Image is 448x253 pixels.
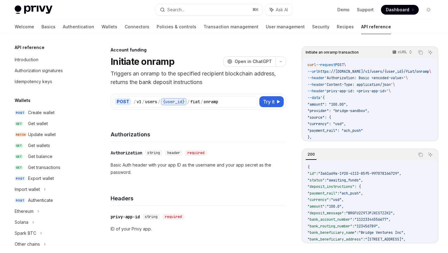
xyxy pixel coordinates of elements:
[142,99,144,105] div: /
[352,217,354,222] span: :
[429,69,431,74] span: \
[133,99,136,105] div: /
[10,151,88,162] a: GETGet balance
[426,151,434,159] button: Ask AI
[10,118,88,129] a: GETGet wallet
[204,19,258,34] a: Transaction management
[393,82,395,87] span: \
[342,204,344,209] span: ,
[252,7,259,12] span: ⌘ K
[15,165,23,170] span: GET
[399,171,401,176] span: ,
[327,204,342,209] span: "100.0"
[15,97,30,104] h5: Wallets
[235,58,272,65] span: Open in ChatGPT
[308,135,312,140] span: },
[28,131,56,138] div: Update wallet
[344,62,346,67] span: \
[259,96,284,107] button: Try it
[204,99,218,105] div: onramp
[337,19,354,34] a: Recipes
[111,225,286,233] p: ID of your Privy app.
[381,5,419,15] a: Dashboard
[28,153,52,160] div: Get balance
[354,184,361,189] span: : {
[346,211,393,216] span: "BRGFU2Z9TJPJXCS7ZZK2"
[266,19,305,34] a: User management
[10,65,88,76] a: Authorization signatures
[28,164,60,171] div: Get transactions
[406,76,408,80] span: \
[361,19,391,34] a: API reference
[344,211,346,216] span: :
[15,176,26,181] span: POST
[308,204,325,209] span: "amount"
[10,140,88,151] a: GETGet wallets
[41,19,55,34] a: Basics
[15,44,44,51] h5: API reference
[15,78,52,85] div: Idempotency keys
[111,194,286,202] h4: Headers
[157,19,196,34] a: Policies & controls
[424,5,433,15] button: Toggle dark mode
[417,151,425,159] button: Copy the contents from the code block
[325,204,327,209] span: :
[365,237,404,242] span: "[STREET_ADDRESS]"
[111,56,174,67] h1: Initiate onramp
[10,162,88,173] a: GETGet transactions
[308,230,357,235] span: "bank_beneficiary_name"
[137,99,141,105] div: v1
[398,50,407,54] p: cURL
[404,230,406,235] span: ,
[167,6,184,13] div: Search...
[111,130,286,139] h4: Authorizations
[361,191,363,196] span: ,
[15,19,34,34] a: Welcome
[308,184,354,189] span: "deposit_instructions"
[337,191,340,196] span: :
[308,102,348,107] span: "amount": "100.00",
[167,150,180,155] span: header
[308,95,320,100] span: --data
[201,99,203,105] div: /
[308,191,337,196] span: "payment_rail"
[147,150,160,155] span: string
[308,217,352,222] span: "bank_account_number"
[306,50,359,55] span: Initiate an onramp transaction
[161,98,187,105] div: {user_id}
[10,54,88,65] a: Introduction
[308,115,331,120] span: "source": {
[337,7,350,13] a: Demo
[15,219,28,226] div: Solana
[115,98,131,105] div: POST
[308,128,363,133] span: "payment_rail": "ach_push"
[156,4,262,15] button: Search...⌘K
[10,129,88,140] a: PATCHUpdate wallet
[190,99,200,105] div: fiat
[185,150,207,156] div: required
[111,214,140,220] div: privy-app-id
[354,224,378,229] span: "123456789"
[389,47,415,58] button: cURL
[28,142,50,149] div: Get wallets
[386,7,409,13] span: Dashboard
[361,178,363,183] span: ,
[342,197,344,202] span: ,
[308,224,352,229] span: "bank_routing_number"
[111,161,286,176] p: Basic Auth header with your app ID as the username and your app secret as the password.
[145,99,157,105] div: users
[308,108,369,113] span: "provider": "bridge-sandbox",
[28,120,48,127] div: Get wallet
[15,198,26,203] span: POST
[327,178,361,183] span: "awaiting_funds"
[111,69,286,86] p: Triggers an onramp to the specified recipient blockchain address, returns the bank deposit instru...
[308,211,344,216] span: "deposit_message"
[354,217,389,222] span: "11223344556677"
[111,150,142,156] div: Authorization
[320,95,325,100] span: '{
[15,241,40,248] div: Other chains
[187,99,190,105] div: /
[15,154,23,159] span: GET
[389,89,391,93] span: \
[308,89,325,93] span: --header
